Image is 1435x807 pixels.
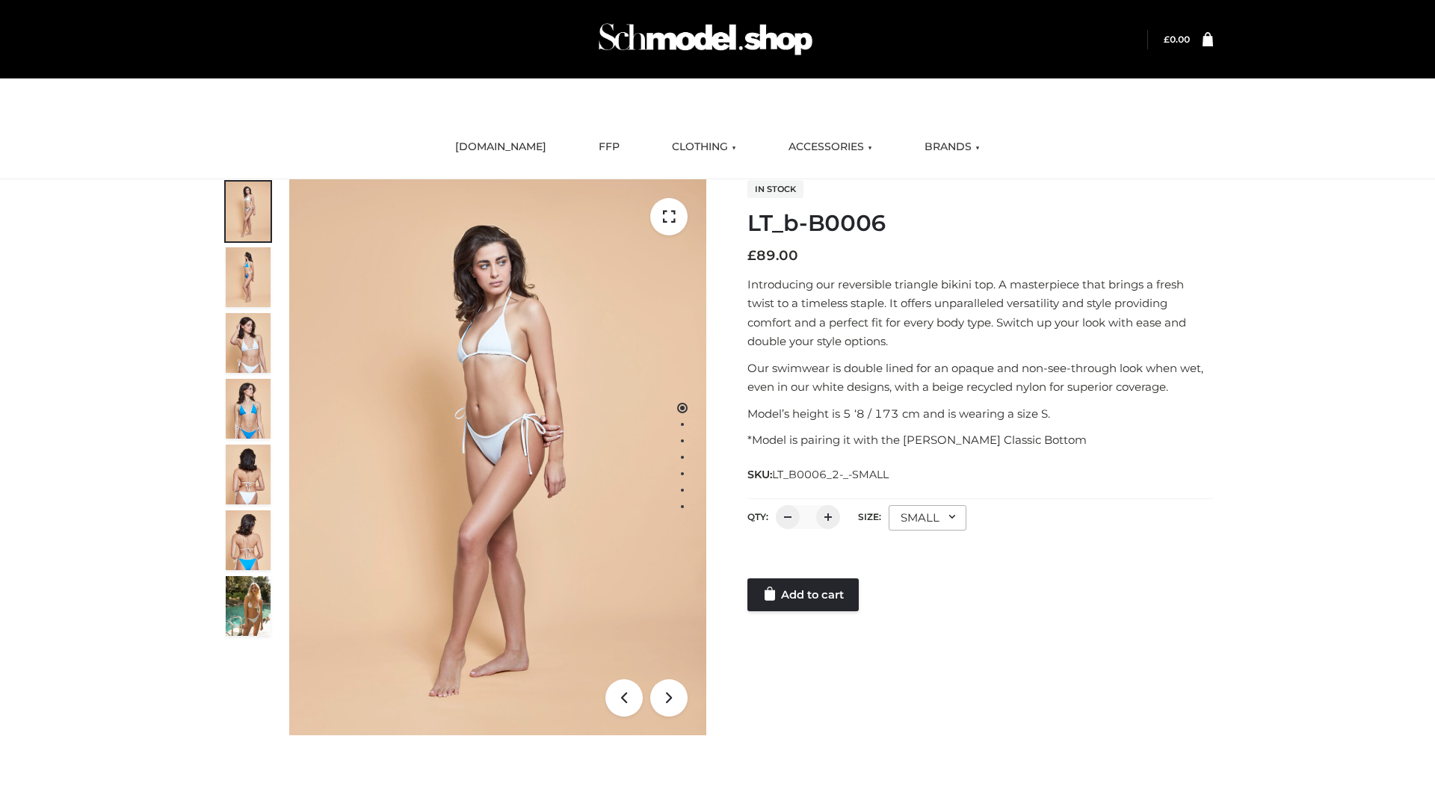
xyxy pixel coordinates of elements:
[226,247,271,307] img: ArielClassicBikiniTop_CloudNine_AzureSky_OW114ECO_2-scaled.jpg
[1164,34,1170,45] span: £
[1164,34,1190,45] a: £0.00
[747,275,1213,351] p: Introducing our reversible triangle bikini top. A masterpiece that brings a fresh twist to a time...
[747,430,1213,450] p: *Model is pairing it with the [PERSON_NAME] Classic Bottom
[747,247,798,264] bdi: 89.00
[587,131,631,164] a: FFP
[226,445,271,504] img: ArielClassicBikiniTop_CloudNine_AzureSky_OW114ECO_7-scaled.jpg
[661,131,747,164] a: CLOTHING
[858,511,881,522] label: Size:
[1164,34,1190,45] bdi: 0.00
[747,511,768,522] label: QTY:
[289,179,706,735] img: ArielClassicBikiniTop_CloudNine_AzureSky_OW114ECO_1
[226,313,271,373] img: ArielClassicBikiniTop_CloudNine_AzureSky_OW114ECO_3-scaled.jpg
[889,505,966,531] div: SMALL
[777,131,883,164] a: ACCESSORIES
[444,131,558,164] a: [DOMAIN_NAME]
[747,404,1213,424] p: Model’s height is 5 ‘8 / 173 cm and is wearing a size S.
[772,468,889,481] span: LT_B0006_2-_-SMALL
[747,210,1213,237] h1: LT_b-B0006
[226,510,271,570] img: ArielClassicBikiniTop_CloudNine_AzureSky_OW114ECO_8-scaled.jpg
[747,466,890,483] span: SKU:
[913,131,991,164] a: BRANDS
[747,359,1213,397] p: Our swimwear is double lined for an opaque and non-see-through look when wet, even in our white d...
[226,576,271,636] img: Arieltop_CloudNine_AzureSky2.jpg
[747,578,859,611] a: Add to cart
[226,379,271,439] img: ArielClassicBikiniTop_CloudNine_AzureSky_OW114ECO_4-scaled.jpg
[747,247,756,264] span: £
[226,182,271,241] img: ArielClassicBikiniTop_CloudNine_AzureSky_OW114ECO_1-scaled.jpg
[747,180,803,198] span: In stock
[593,10,818,69] img: Schmodel Admin 964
